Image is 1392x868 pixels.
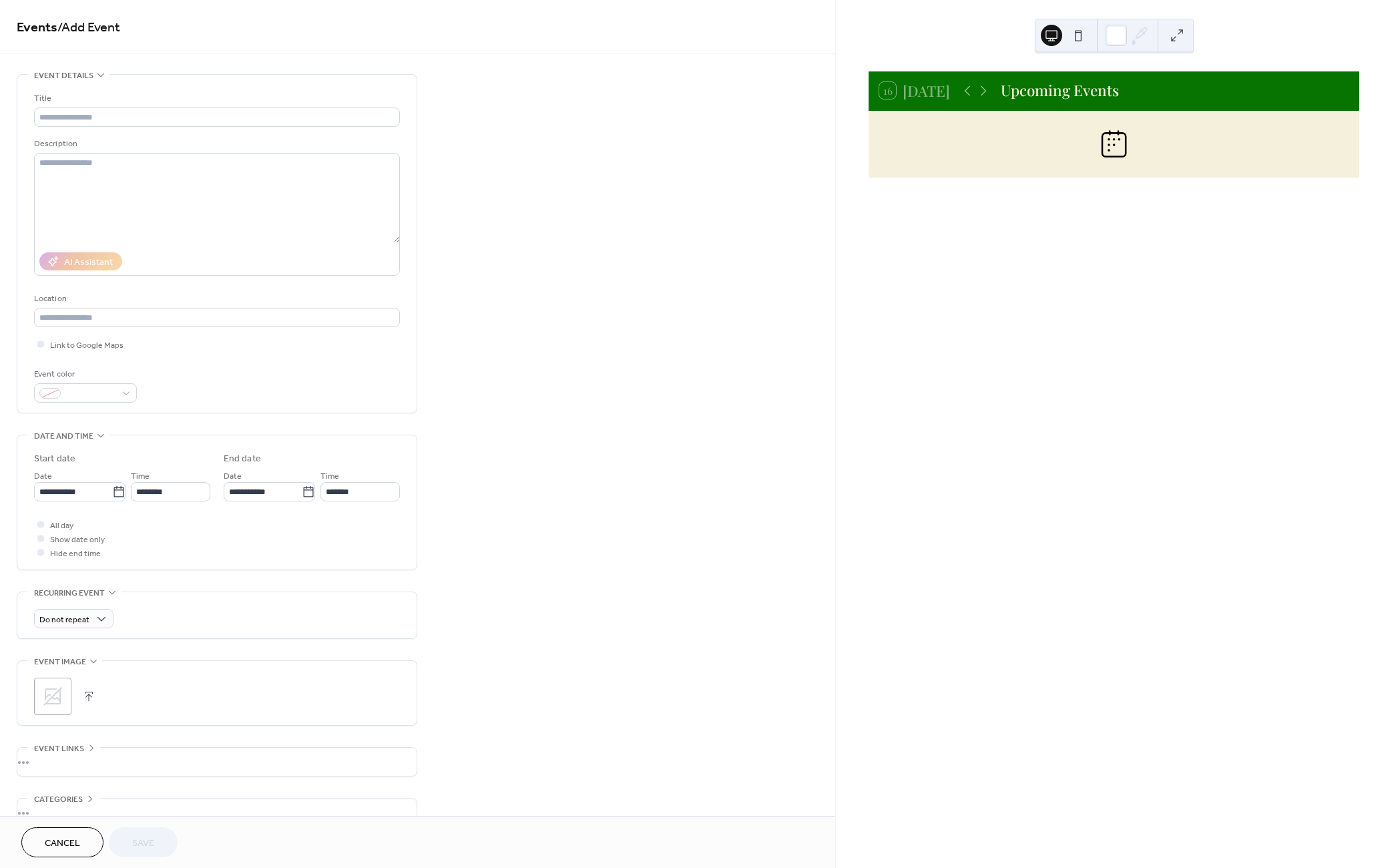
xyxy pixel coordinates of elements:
[17,15,57,41] a: Events
[17,799,417,827] div: •••
[34,292,397,306] div: Location
[320,469,339,483] span: Time
[50,533,105,547] span: Show date only
[34,678,71,715] div: ;
[57,15,120,41] span: / Add Event
[34,429,93,443] span: Date and time
[224,452,261,466] div: End date
[131,469,150,483] span: Time
[50,519,73,533] span: All day
[34,586,105,600] span: Recurring event
[50,339,124,353] span: Link to Google Maps
[34,69,93,83] span: Event details
[34,91,397,105] div: Title
[45,837,80,851] span: Cancel
[21,827,103,857] button: Cancel
[34,367,134,381] div: Event color
[34,452,75,466] div: Start date
[17,748,417,776] div: •••
[34,742,84,756] span: Event links
[224,469,242,483] span: Date
[34,655,86,669] span: Event image
[50,547,101,561] span: Hide end time
[34,137,397,151] div: Description
[1001,79,1119,102] div: Upcoming Events
[34,793,83,807] span: Categories
[34,469,52,483] span: Date
[39,612,89,628] span: Do not repeat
